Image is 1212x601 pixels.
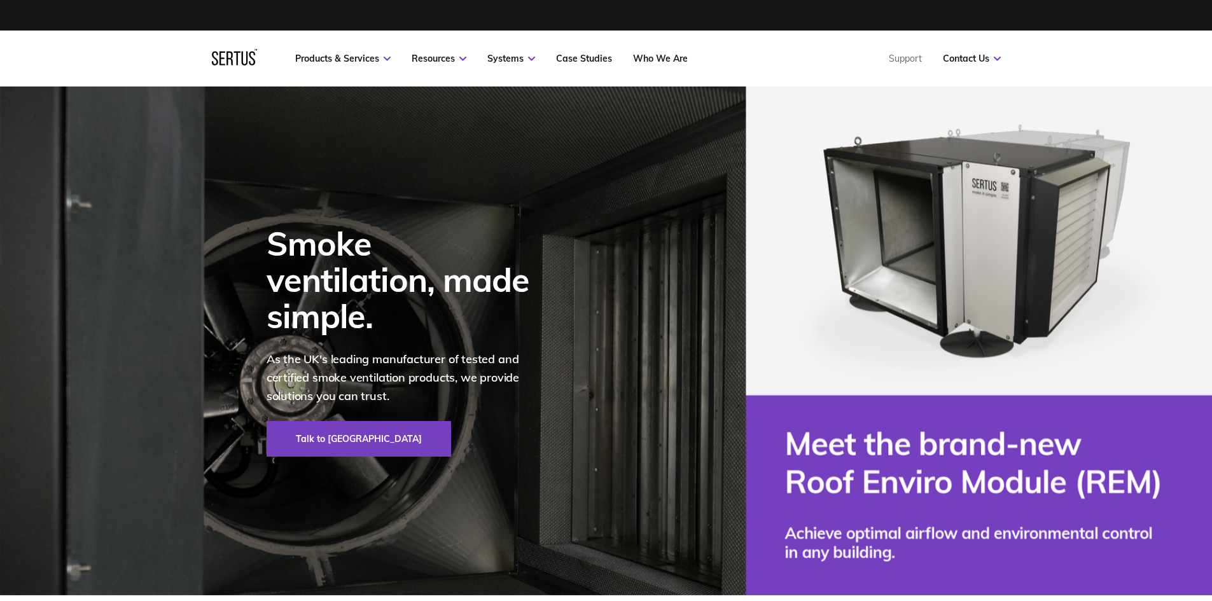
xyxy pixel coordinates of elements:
[633,53,688,64] a: Who We Are
[556,53,612,64] a: Case Studies
[267,225,547,335] div: Smoke ventilation, made simple.
[267,421,451,457] a: Talk to [GEOGRAPHIC_DATA]
[487,53,535,64] a: Systems
[295,53,391,64] a: Products & Services
[889,53,922,64] a: Support
[267,350,547,405] p: As the UK's leading manufacturer of tested and certified smoke ventilation products, we provide s...
[943,53,1001,64] a: Contact Us
[412,53,466,64] a: Resources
